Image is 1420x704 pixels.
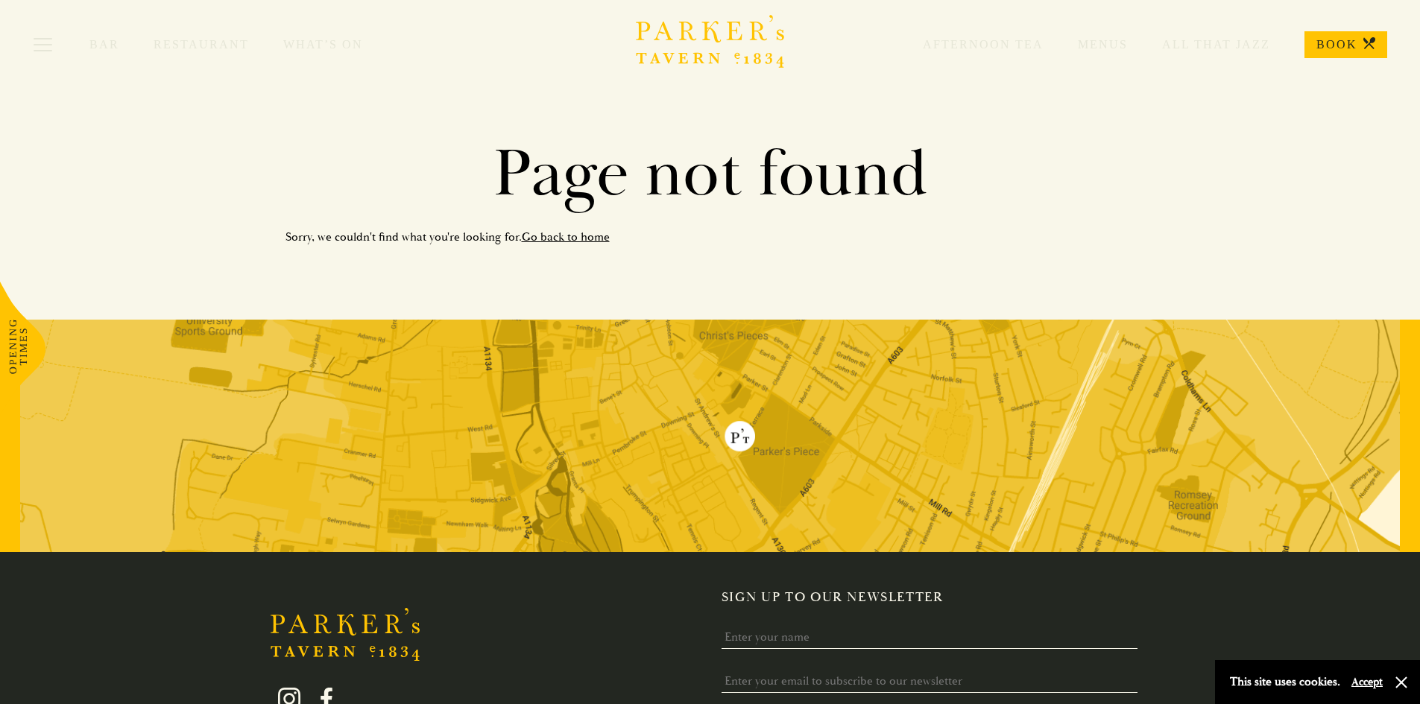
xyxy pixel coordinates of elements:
p: This site uses cookies. [1230,671,1340,693]
a: Go back to home [522,229,610,244]
h2: Sign up to our newsletter [722,589,1150,606]
p: Sorry, we couldn't find what you're looking for. [285,226,1135,248]
input: Enter your name [722,626,1138,649]
img: map [20,320,1400,552]
button: Close and accept [1394,675,1409,690]
button: Accept [1351,675,1383,689]
h1: Page not found [285,134,1135,215]
input: Enter your email to subscribe to our newsletter [722,670,1138,693]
